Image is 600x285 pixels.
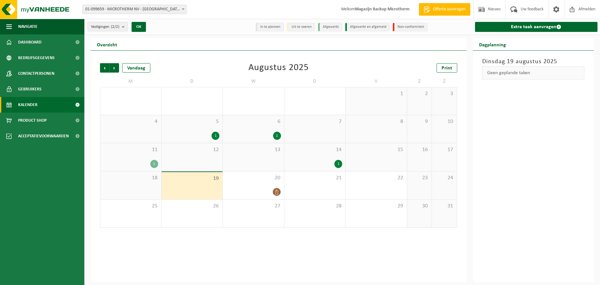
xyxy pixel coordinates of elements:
[349,203,404,210] span: 29
[18,113,47,128] span: Product Shop
[103,175,158,181] span: 18
[393,23,427,31] li: Non-conformiteit
[165,118,220,125] span: 5
[226,146,281,153] span: 13
[165,203,220,210] span: 26
[482,57,585,66] h3: Dinsdag 19 augustus 2025
[407,76,432,87] td: Z
[435,203,453,210] span: 31
[150,160,158,168] div: 1
[349,146,404,153] span: 15
[18,97,37,113] span: Kalender
[284,76,346,87] td: D
[287,146,342,153] span: 14
[287,118,342,125] span: 7
[475,22,598,32] a: Extra taak aanvragen
[473,38,512,50] h2: Dagplanning
[410,175,429,181] span: 23
[226,175,281,181] span: 20
[435,118,453,125] span: 10
[83,5,186,14] span: 01-099659 - MICROTHERM NV - SINT-NIKLAAS
[165,175,220,182] span: 19
[432,76,457,87] td: Z
[432,6,467,13] span: Offerte aanvragen
[287,23,315,31] li: Uit te voeren
[111,25,119,29] count: (2/2)
[419,3,470,16] a: Offerte aanvragen
[103,146,158,153] span: 11
[91,22,119,32] span: Vestigingen
[410,146,429,153] span: 16
[122,63,150,73] div: Vandaag
[103,203,158,210] span: 25
[212,132,219,140] div: 1
[442,66,452,71] span: Print
[132,22,146,32] button: OK
[226,118,281,125] span: 6
[349,90,404,97] span: 1
[410,90,429,97] span: 2
[437,63,457,73] a: Print
[273,132,281,140] div: 1
[482,66,585,79] div: Geen geplande taken
[287,203,342,210] span: 28
[435,146,453,153] span: 17
[110,63,119,73] span: Volgende
[435,90,453,97] span: 3
[349,175,404,181] span: 22
[165,146,220,153] span: 12
[223,76,284,87] td: W
[256,23,284,31] li: In te plannen
[334,160,342,168] div: 1
[287,175,342,181] span: 21
[349,118,404,125] span: 8
[103,118,158,125] span: 4
[18,66,54,81] span: Contactpersonen
[82,5,187,14] span: 01-099659 - MICROTHERM NV - SINT-NIKLAAS
[87,22,128,31] button: Vestigingen(2/2)
[435,175,453,181] span: 24
[91,38,123,50] h2: Overzicht
[318,23,342,31] li: Afgewerkt
[248,63,309,73] div: Augustus 2025
[18,19,37,34] span: Navigatie
[18,34,42,50] span: Dashboard
[345,23,390,31] li: Afgewerkt en afgemeld
[410,118,429,125] span: 9
[18,128,69,144] span: Acceptatievoorwaarden
[18,81,42,97] span: Gebruikers
[100,63,109,73] span: Vorige
[226,203,281,210] span: 27
[100,76,162,87] td: M
[410,203,429,210] span: 30
[162,76,223,87] td: D
[18,50,55,66] span: Bedrijfsgegevens
[346,76,407,87] td: V
[355,7,409,12] strong: Magazijn Backup Microtherm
